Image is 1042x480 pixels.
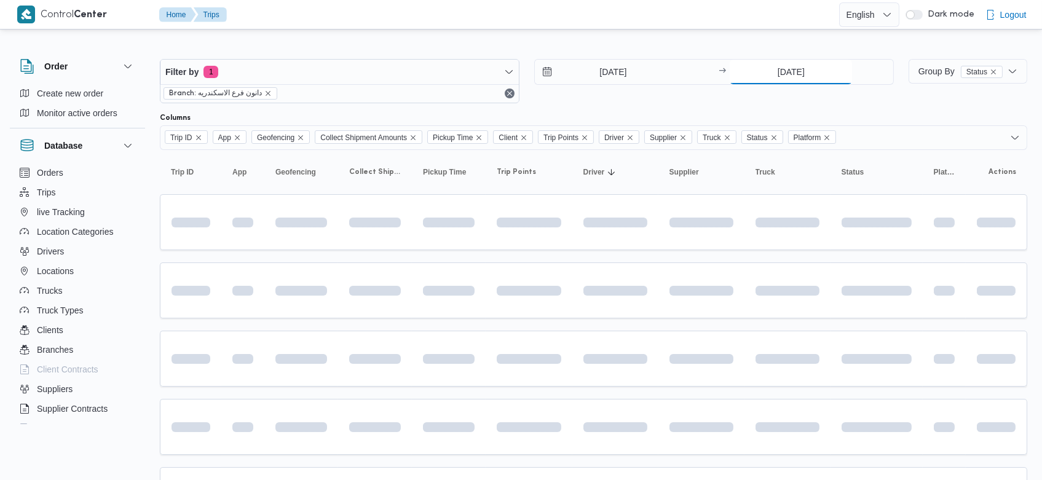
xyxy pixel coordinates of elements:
[842,167,864,177] span: Status
[929,162,960,182] button: Platform
[297,134,304,141] button: Remove Geofencing from selection in this group
[37,283,62,298] span: Trucks
[37,86,103,101] span: Create new order
[44,59,68,74] h3: Order
[264,90,272,97] button: remove selected entity
[15,340,140,360] button: Branches
[918,66,1003,76] span: Group By Status
[232,167,247,177] span: App
[37,165,63,180] span: Orders
[20,59,135,74] button: Order
[15,84,140,103] button: Create new order
[418,162,480,182] button: Pickup Time
[823,134,831,141] button: Remove Platform from selection in this group
[37,323,63,337] span: Clients
[581,134,588,141] button: Remove Trip Points from selection in this group
[171,167,194,177] span: Trip ID
[194,7,227,22] button: Trips
[15,301,140,320] button: Truck Types
[409,134,417,141] button: Remove Collect Shipment Amounts from selection in this group
[15,379,140,399] button: Suppliers
[37,362,98,377] span: Client Contracts
[837,162,917,182] button: Status
[10,163,145,429] div: Database
[213,130,247,144] span: App
[578,162,652,182] button: DriverSorted in descending order
[15,222,140,242] button: Location Categories
[730,60,852,84] input: Press the down key to open a popover containing a calendar.
[607,167,617,177] svg: Sorted in descending order
[160,60,519,84] button: Filter by1 active filters
[37,421,68,436] span: Devices
[719,68,726,76] div: →
[650,131,677,144] span: Supplier
[724,134,731,141] button: Remove Truck from selection in this group
[165,130,208,144] span: Trip ID
[37,342,73,357] span: Branches
[499,131,518,144] span: Client
[315,130,422,144] span: Collect Shipment Amounts
[159,7,196,22] button: Home
[679,134,687,141] button: Remove Supplier from selection in this group
[257,131,294,144] span: Geofencing
[909,59,1027,84] button: Group ByStatusremove selected entity
[15,360,140,379] button: Client Contracts
[15,163,140,183] button: Orders
[626,134,634,141] button: Remove Driver from selection in this group
[520,134,527,141] button: Remove Client from selection in this group
[37,185,56,200] span: Trips
[164,87,277,100] span: Branch: دانون فرع الاسكندريه
[165,65,199,79] span: Filter by
[166,162,215,182] button: Trip ID
[44,138,82,153] h3: Database
[990,68,997,76] button: remove selected entity
[961,66,1003,78] span: Status
[756,167,775,177] span: Truck
[423,167,466,177] span: Pickup Time
[966,66,987,77] span: Status
[37,106,117,120] span: Monitor active orders
[703,131,721,144] span: Truck
[349,167,401,177] span: Collect Shipment Amounts
[538,130,594,144] span: Trip Points
[934,167,955,177] span: Platform
[275,167,316,177] span: Geofencing
[20,138,135,153] button: Database
[502,86,517,101] button: Remove
[1000,7,1027,22] span: Logout
[497,167,536,177] span: Trip Points
[644,130,692,144] span: Supplier
[15,183,140,202] button: Trips
[747,131,768,144] span: Status
[17,6,35,23] img: X8yXhbKr1z7QwAAAABJRU5ErkJggg==
[169,88,262,99] span: Branch: دانون فرع الاسكندريه
[669,167,699,177] span: Supplier
[697,130,736,144] span: Truck
[788,130,837,144] span: Platform
[15,320,140,340] button: Clients
[493,130,533,144] span: Client
[251,130,310,144] span: Geofencing
[10,84,145,128] div: Order
[583,167,605,177] span: Driver; Sorted in descending order
[751,162,824,182] button: Truck
[604,131,624,144] span: Driver
[203,66,218,78] span: 1 active filters
[15,419,140,438] button: Devices
[195,134,202,141] button: Remove Trip ID from selection in this group
[599,130,639,144] span: Driver
[427,130,488,144] span: Pickup Time
[665,162,738,182] button: Supplier
[37,244,64,259] span: Drivers
[37,303,83,318] span: Truck Types
[37,401,108,416] span: Supplier Contracts
[741,130,783,144] span: Status
[37,224,114,239] span: Location Categories
[37,205,85,219] span: live Tracking
[794,131,821,144] span: Platform
[37,382,73,396] span: Suppliers
[15,281,140,301] button: Trucks
[433,131,473,144] span: Pickup Time
[535,60,674,84] input: Press the down key to open a popover containing a calendar.
[543,131,578,144] span: Trip Points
